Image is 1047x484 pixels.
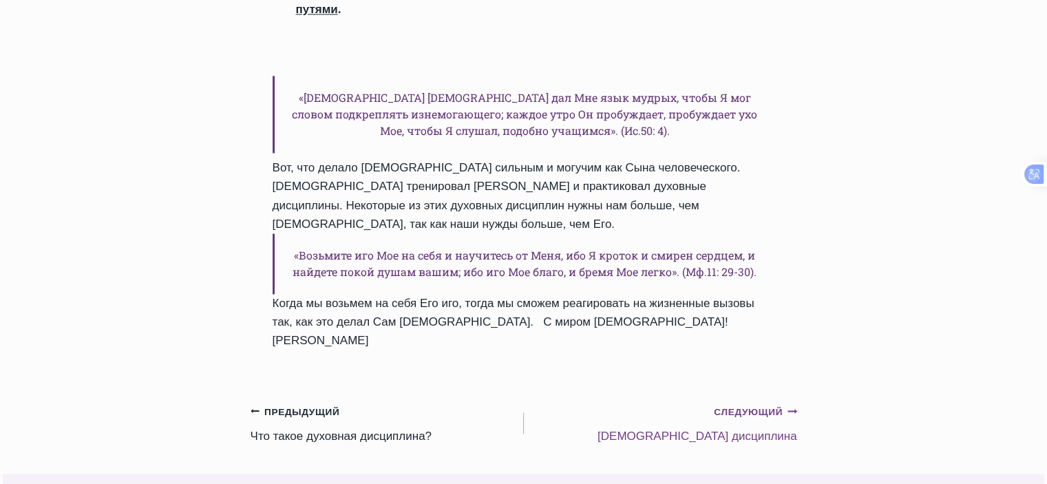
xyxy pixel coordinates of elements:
small: Предыдущий [251,404,340,419]
h6: «Возьмите иго Мое на себя и научитесь от Меня, ибо Я кроток и смирен сердцем, и найдете покой душ... [273,233,775,294]
h6: «[DEMOGRAPHIC_DATA] [DEMOGRAPHIC_DATA] дал Мне язык мудрых, чтобы Я мог словом подкреплять изнемо... [273,76,775,153]
small: Следующий [714,404,796,419]
a: Следующий[DEMOGRAPHIC_DATA] дисциплина [524,401,797,445]
a: ПредыдущийЧто такое духовная дисциплина? [251,401,524,445]
nav: Записи [251,401,797,445]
